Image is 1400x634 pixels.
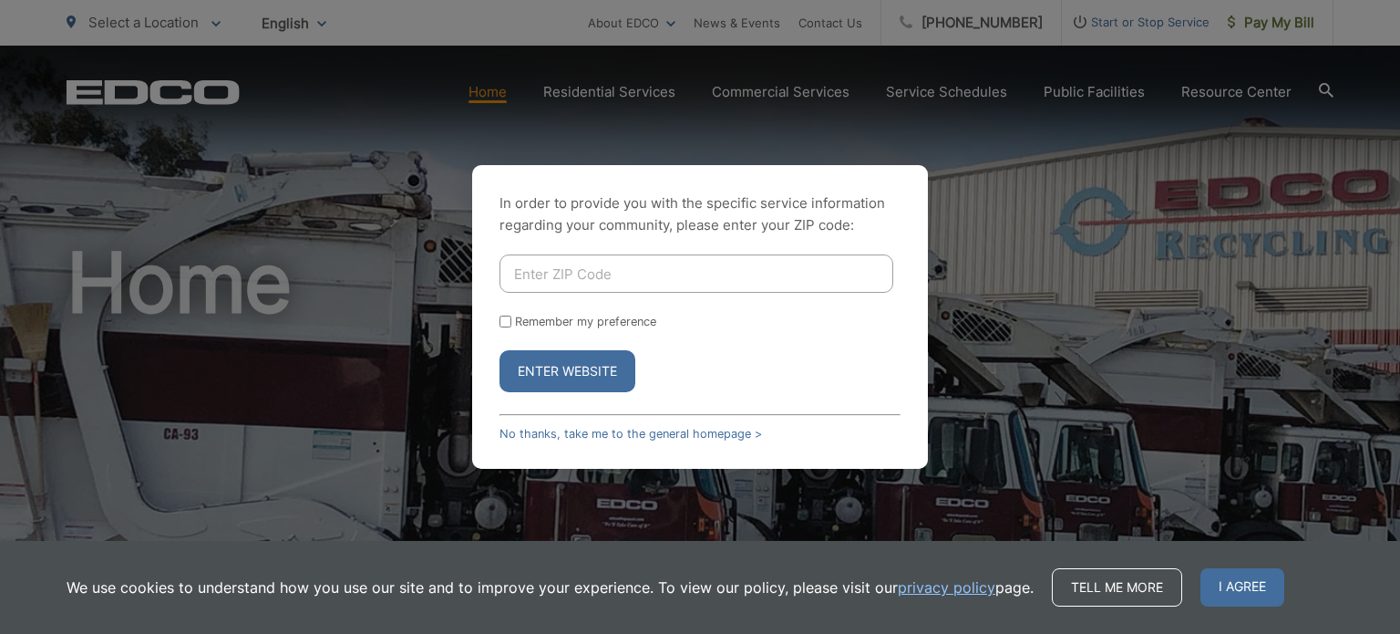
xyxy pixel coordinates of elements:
[499,350,635,392] button: Enter Website
[499,427,762,441] a: No thanks, take me to the general homepage >
[898,577,995,598] a: privacy policy
[1052,568,1182,607] a: Tell me more
[499,255,893,293] input: Enter ZIP Code
[515,315,656,328] label: Remember my preference
[499,192,901,236] p: In order to provide you with the specific service information regarding your community, please en...
[1200,568,1284,607] span: I agree
[67,577,1034,598] p: We use cookies to understand how you use our site and to improve your experience. To view our pol...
